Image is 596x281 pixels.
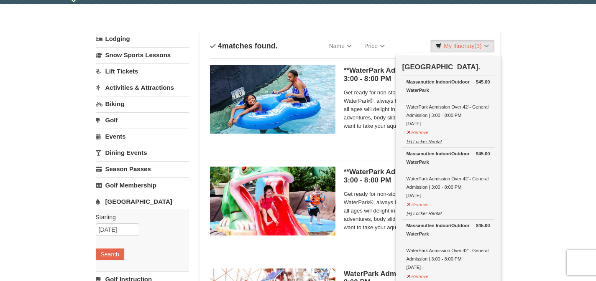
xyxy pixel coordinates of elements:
a: Lift Tickets [96,63,189,79]
button: Remove [407,126,429,137]
strong: $45.00 [476,221,490,230]
button: [+] Locker Rental [407,135,442,146]
div: WaterPark Admission Over 42"- General Admission | 3:00 - 8:00 PM [DATE] [407,78,490,128]
a: Snow Sports Lessons [96,47,189,63]
strong: [GEOGRAPHIC_DATA]. [402,63,480,71]
a: My Itinerary(3) [430,40,494,52]
a: Golf [96,112,189,128]
strong: $45.00 [476,78,490,86]
a: Events [96,129,189,144]
span: (3) [474,43,481,49]
a: Price [358,38,391,54]
span: Get ready for non-stop thrills at the Massanutten WaterPark®, always heated to 84° Fahrenheit. Ch... [344,89,490,130]
a: Dining Events [96,145,189,160]
button: Remove [407,270,429,281]
img: 6619917-1062-d161e022.jpg [210,167,335,235]
a: [GEOGRAPHIC_DATA] [96,194,189,209]
div: Massanutten Indoor/Outdoor WaterPark [407,78,490,94]
h5: **WaterPark Admission - Over 42” Tall | 3:00 - 8:00 PM [344,66,490,83]
a: Name [323,38,358,54]
div: WaterPark Admission Over 42"- General Admission | 3:00 - 8:00 PM [DATE] [407,149,490,200]
button: Search [96,248,124,260]
a: Season Passes [96,161,189,177]
label: Starting [96,213,183,221]
img: 6619917-1058-293f39d8.jpg [210,65,335,134]
button: [+] Locker Rental [407,207,442,218]
span: Get ready for non-stop thrills at the Massanutten WaterPark®, always heated to 84° Fahrenheit. Ch... [344,190,490,232]
div: Massanutten Indoor/Outdoor WaterPark [407,221,490,238]
a: Biking [96,96,189,111]
span: 4 [218,42,222,50]
a: Golf Membership [96,177,189,193]
h5: **WaterPark Admission - Under 42” Tall | 3:00 - 8:00 PM [344,168,490,185]
button: Remove [407,198,429,209]
h4: matches found. [210,42,278,50]
a: Lodging [96,31,189,46]
strong: $45.00 [476,149,490,158]
div: WaterPark Admission Over 42"- General Admission | 3:00 - 8:00 PM [DATE] [407,221,490,271]
a: Activities & Attractions [96,80,189,95]
div: Massanutten Indoor/Outdoor WaterPark [407,149,490,166]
